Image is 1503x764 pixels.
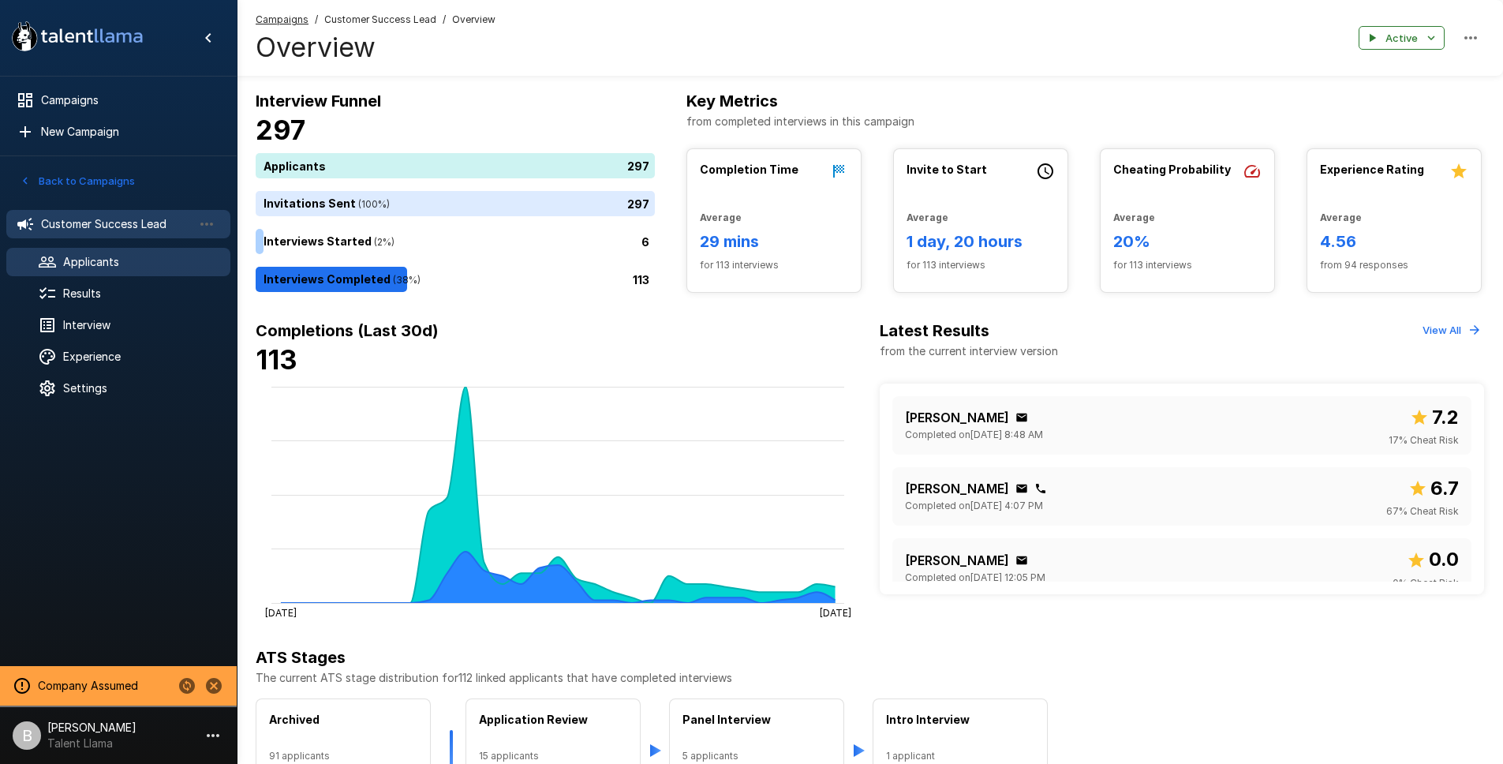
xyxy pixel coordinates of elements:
span: 91 applicants [269,748,417,764]
span: for 113 interviews [1113,257,1262,273]
p: from the current interview version [880,343,1058,359]
h6: 29 mins [700,229,848,254]
span: Completed on [DATE] 4:07 PM [905,498,1043,514]
span: 15 applicants [479,748,627,764]
p: 113 [633,272,649,288]
span: Completed on [DATE] 8:48 AM [905,427,1043,443]
b: Completion Time [700,163,798,176]
span: for 113 interviews [907,257,1055,273]
b: Completions (Last 30d) [256,321,439,340]
span: from 94 responses [1320,257,1468,273]
p: from completed interviews in this campaign [686,114,1484,129]
span: Customer Success Lead [324,12,436,28]
button: Active [1359,26,1445,51]
span: Completed on [DATE] 12:05 PM [905,570,1045,586]
b: Archived [269,713,320,726]
div: Click to copy [1034,482,1047,495]
b: Experience Rating [1320,163,1424,176]
p: 297 [627,158,649,174]
b: 7.2 [1432,406,1459,429]
b: Latest Results [880,321,989,340]
b: Average [700,212,742,223]
b: 6.7 [1430,477,1459,500]
tspan: [DATE] [820,606,851,618]
span: Overall score out of 10 [1407,545,1459,575]
p: 297 [627,196,649,212]
u: Campaigns [256,13,308,25]
span: Overview [452,12,495,28]
b: Average [1113,212,1155,223]
p: [PERSON_NAME] [905,408,1009,427]
div: Click to copy [1015,554,1028,567]
tspan: [DATE] [265,606,297,618]
b: Average [907,212,948,223]
b: Application Review [479,713,588,726]
b: Interview Funnel [256,92,381,110]
span: 0 % Cheat Risk [1393,575,1459,591]
span: / [315,12,318,28]
span: for 113 interviews [700,257,848,273]
b: 113 [256,343,297,376]
b: Cheating Probability [1113,163,1231,176]
h6: 1 day, 20 hours [907,229,1055,254]
span: 1 applicant [886,748,1034,764]
b: 297 [256,114,305,146]
h6: 4.56 [1320,229,1468,254]
b: Intro Interview [886,713,970,726]
span: 67 % Cheat Risk [1386,504,1459,519]
div: Click to copy [1015,482,1028,495]
p: [PERSON_NAME] [905,479,1009,498]
span: 5 applicants [682,748,831,764]
b: Average [1320,212,1362,223]
p: The current ATS stage distribution for 112 linked applicants that have completed interviews [256,670,1484,686]
span: 17 % Cheat Risk [1389,433,1459,448]
p: 6 [641,234,649,250]
b: Key Metrics [686,92,778,110]
h4: Overview [256,31,495,64]
div: Click to copy [1015,411,1028,424]
b: ATS Stages [256,648,346,667]
span: Overall score out of 10 [1408,474,1459,504]
b: Invite to Start [907,163,987,176]
b: Panel Interview [682,713,771,726]
span: / [443,12,446,28]
p: [PERSON_NAME] [905,551,1009,570]
span: Overall score out of 10 [1410,403,1459,433]
b: 0.0 [1429,548,1459,571]
h6: 20% [1113,229,1262,254]
button: View All [1419,318,1484,343]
